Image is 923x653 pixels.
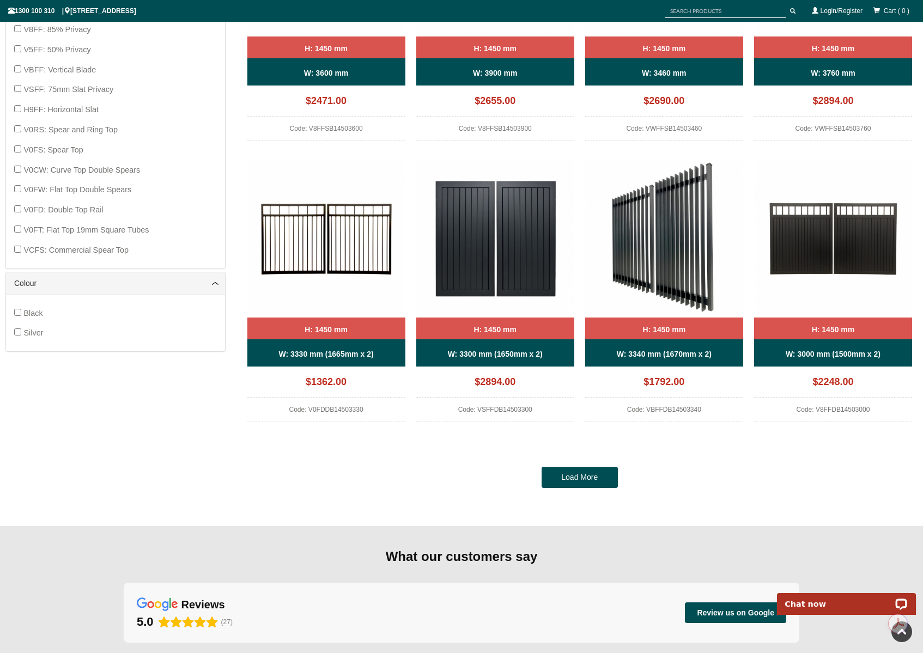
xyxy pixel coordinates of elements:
b: H: 1450 mm [305,44,348,53]
div: Code: VWFFSB14503460 [585,122,743,141]
div: Code: V8FFSB14503600 [247,122,405,141]
img: V0FDDB - Flat Top (Double Top Rail) - Double Aluminium Driveway Gates - Double Swing Gates - Matt... [247,160,405,318]
span: V5FF: 50% Privacy [23,45,90,54]
a: VSFFDB - Welded 75mm Vertical Slat Privacy Gate - Aluminium Double Swing Gates - Matte Black - H:... [416,160,574,422]
img: VBFFDB - Ready to Install Fully Welded 65x16mm Vertical Blade - Aluminium Double Swing Gates - Ma... [585,160,743,318]
b: W: 3900 mm [473,69,517,77]
b: W: 3600 mm [304,69,348,77]
span: Cart ( 0 ) [884,7,909,15]
span: Silver [23,328,43,337]
span: Review us on Google [697,608,774,618]
b: H: 1450 mm [812,325,855,334]
div: Rating: 5.0 out of 5 [137,614,218,630]
div: $1362.00 [247,372,405,398]
span: VCFS: Commercial Spear Top [23,246,128,254]
a: Login/Register [821,7,863,15]
span: V0RS: Spear and Ring Top [23,125,118,134]
span: VSFF: 75mm Slat Privacy [23,85,113,94]
span: 1300 100 310 | [STREET_ADDRESS] [8,7,136,15]
b: H: 1450 mm [643,325,686,334]
span: V8FF: 85% Privacy [23,25,90,34]
div: Code: VSFFDB14503300 [416,403,574,422]
div: Code: V8FFSB14503900 [416,122,574,141]
div: Code: V8FFDB14503000 [754,403,912,422]
b: W: 3330 mm (1665mm x 2) [279,350,374,358]
button: Review us on Google [685,602,786,623]
b: H: 1450 mm [473,44,517,53]
img: V8FFDB - Flat Top (Partial Privacy approx.85%) - Double Aluminium Driveway Gates - Double Swing G... [754,160,912,318]
b: W: 3300 mm (1650mm x 2) [448,350,543,358]
div: $2655.00 [416,91,574,117]
span: (27) [221,618,233,626]
a: Load More [542,467,618,489]
a: Colour [14,278,217,289]
a: V8FFDB - Flat Top (Partial Privacy approx.85%) - Double Aluminium Driveway Gates - Double Swing G... [754,160,912,422]
div: reviews [181,597,225,612]
div: $2894.00 [754,91,912,117]
div: Code: VWFFSB14503760 [754,122,912,141]
iframe: LiveChat chat widget [770,581,923,615]
input: SEARCH PRODUCTS [665,4,786,18]
b: W: 3000 mm (1500mm x 2) [786,350,881,358]
b: H: 1450 mm [812,44,855,53]
b: W: 3460 mm [642,69,686,77]
b: H: 1450 mm [643,44,686,53]
span: V0FD: Double Top Rail [23,205,103,214]
span: V0FT: Flat Top 19mm Square Tubes [23,225,149,234]
span: V0FW: Flat Top Double Spears [23,185,131,194]
span: Black [23,309,42,318]
span: H9FF: Horizontal Slat [23,105,99,114]
div: $1792.00 [585,372,743,398]
div: Code: VBFFDB14503340 [585,403,743,422]
div: $2248.00 [754,372,912,398]
div: What our customers say [124,548,799,565]
img: VSFFDB - Welded 75mm Vertical Slat Privacy Gate - Aluminium Double Swing Gates - Matte Black - H:... [416,160,574,318]
b: W: 3340 mm (1670mm x 2) [617,350,712,358]
div: $2690.00 [585,91,743,117]
div: 5.0 [137,614,154,630]
b: H: 1450 mm [473,325,517,334]
a: VBFFDB - Ready to Install Fully Welded 65x16mm Vertical Blade - Aluminium Double Swing Gates - Ma... [585,160,743,422]
span: V0FS: Spear Top [23,145,83,154]
a: V0FDDB - Flat Top (Double Top Rail) - Double Aluminium Driveway Gates - Double Swing Gates - Matt... [247,160,405,422]
span: V0CW: Curve Top Double Spears [23,166,140,174]
span: VBFF: Vertical Blade [23,65,96,74]
div: $2471.00 [247,91,405,117]
div: Code: V0FDDB14503330 [247,403,405,422]
b: W: 3760 mm [811,69,855,77]
div: $2894.00 [416,372,574,398]
b: H: 1450 mm [305,325,348,334]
